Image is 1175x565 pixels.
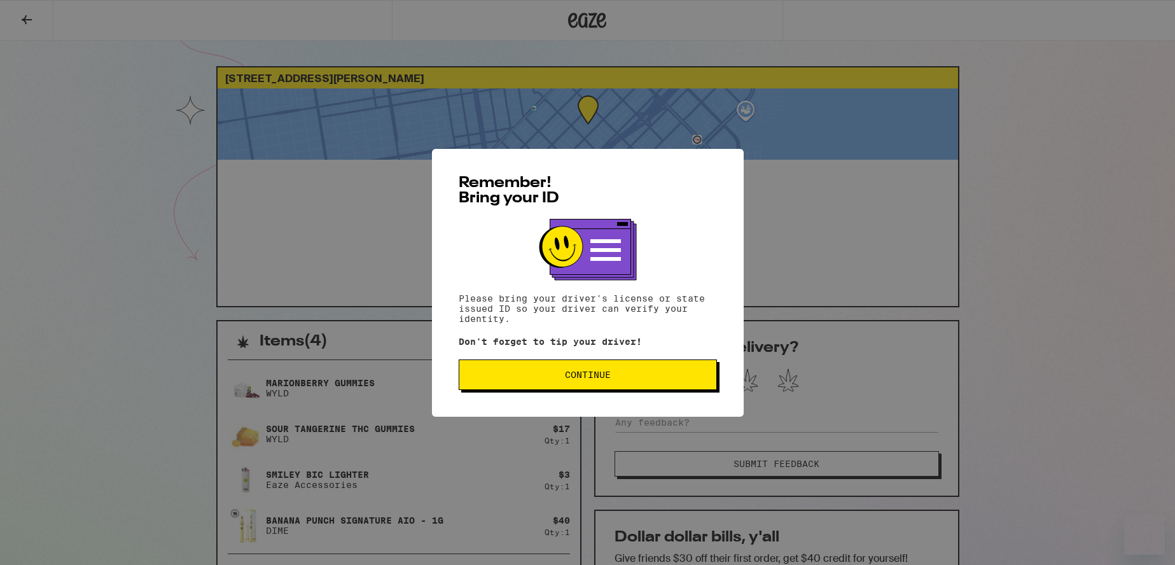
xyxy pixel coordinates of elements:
button: Continue [459,359,717,390]
span: Remember! Bring your ID [459,176,559,206]
p: Please bring your driver's license or state issued ID so your driver can verify your identity. [459,293,717,324]
p: Don't forget to tip your driver! [459,337,717,347]
span: Continue [565,370,611,379]
iframe: Button to launch messaging window [1124,514,1165,555]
